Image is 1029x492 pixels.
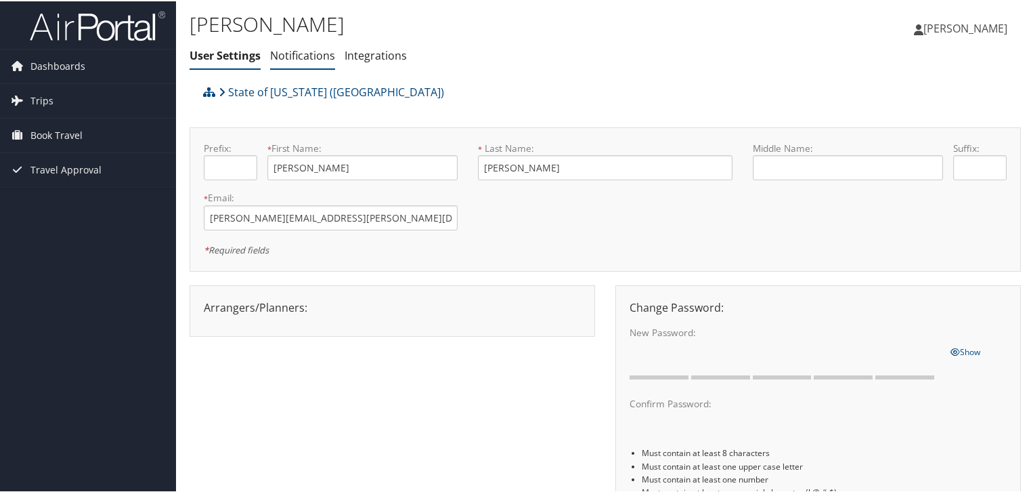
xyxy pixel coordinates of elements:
a: [PERSON_NAME] [914,7,1021,47]
a: State of [US_STATE] ([GEOGRAPHIC_DATA]) [219,77,444,104]
h1: [PERSON_NAME] [190,9,744,37]
span: Dashboards [30,48,85,82]
span: Book Travel [30,117,83,151]
li: Must contain at least one number [642,472,1007,485]
li: Must contain at least one upper case letter [642,459,1007,472]
span: [PERSON_NAME] [923,20,1007,35]
label: New Password: [630,325,940,338]
label: First Name: [267,140,458,154]
label: Prefix: [204,140,257,154]
div: Change Password: [619,298,1017,314]
a: Notifications [270,47,335,62]
span: Travel Approval [30,152,102,186]
a: User Settings [190,47,261,62]
li: Must contain at least 8 characters [642,445,1007,458]
label: Middle Name: [753,140,943,154]
img: airportal-logo.png [30,9,165,41]
div: Arrangers/Planners: [194,298,591,314]
span: Show [950,345,980,356]
a: Integrations [345,47,407,62]
span: Trips [30,83,53,117]
em: Required fields [204,243,269,255]
label: Email: [204,190,458,203]
a: Show [950,342,980,357]
label: Confirm Password: [630,396,940,409]
label: Last Name: [478,140,732,154]
label: Suffix: [953,140,1007,154]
